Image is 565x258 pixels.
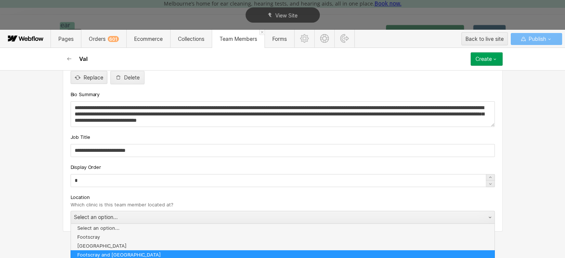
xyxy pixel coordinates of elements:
span: Forms [272,36,287,42]
span: Location [71,194,90,200]
div: Select an option... [74,225,491,231]
div: Back to live site [465,33,504,45]
div: Create [475,56,492,62]
div: Select an option... [71,211,480,223]
span: Which clinic is this team member located at? [71,202,173,208]
div: Footscray and [GEOGRAPHIC_DATA] [74,251,491,258]
div: Footscray [74,233,491,240]
span: Pages [58,36,74,42]
span: View Site [275,12,298,19]
span: Publish [527,33,546,45]
div: 601 [108,36,119,42]
h2: Val [79,55,88,63]
button: Create [471,52,503,66]
button: Back to live site [461,32,508,45]
span: Collections [178,36,204,42]
span: Team Members [220,36,257,42]
div: [GEOGRAPHIC_DATA] [74,242,491,249]
a: Close 'Team Members' tab [259,30,264,35]
span: Ecommerce [134,36,163,42]
span: Orders [89,36,119,42]
span: Job Title [71,134,90,140]
div: Delete [124,75,140,81]
span: Display Order [71,164,101,170]
button: Delete [110,71,145,84]
span: Bio Summary [71,91,100,98]
button: Publish [511,33,562,45]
